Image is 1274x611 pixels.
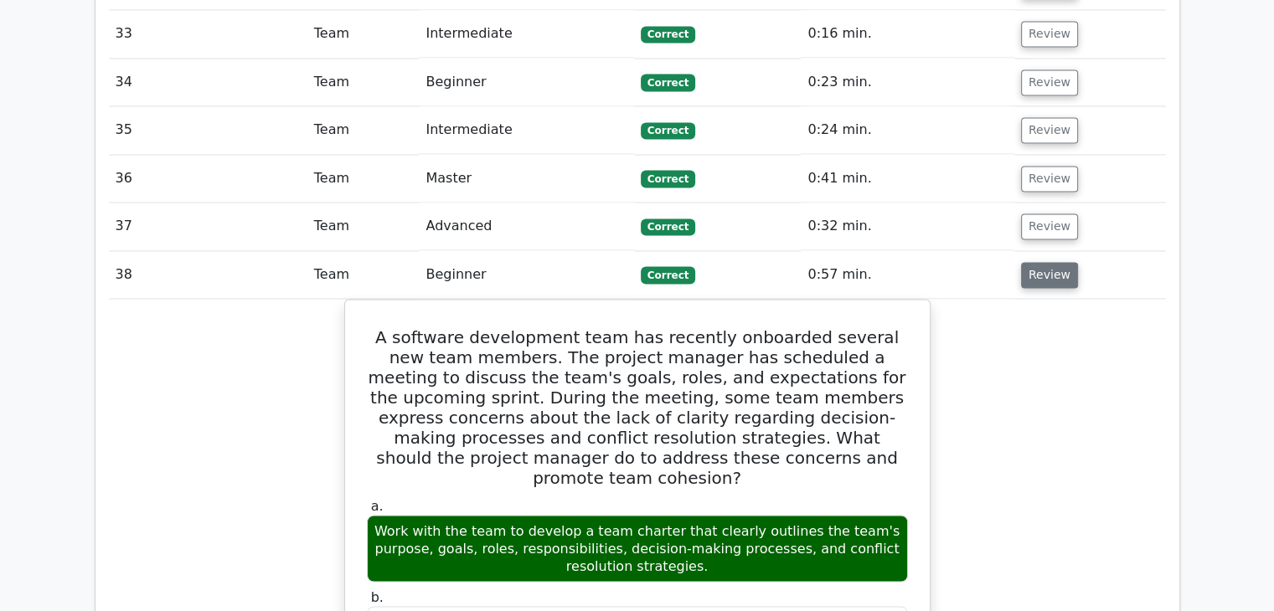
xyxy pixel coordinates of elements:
[371,588,384,604] span: b.
[109,155,307,203] td: 36
[419,155,633,203] td: Master
[1021,262,1078,288] button: Review
[307,106,420,154] td: Team
[1021,213,1078,239] button: Review
[109,251,307,299] td: 38
[419,251,633,299] td: Beginner
[419,106,633,154] td: Intermediate
[367,515,908,582] div: Work with the team to develop a team charter that clearly outlines the team's purpose, goals, rol...
[1021,166,1078,192] button: Review
[801,251,1014,299] td: 0:57 min.
[801,155,1014,203] td: 0:41 min.
[641,170,695,187] span: Correct
[419,59,633,106] td: Beginner
[641,122,695,139] span: Correct
[641,74,695,90] span: Correct
[801,10,1014,58] td: 0:16 min.
[109,10,307,58] td: 33
[419,10,633,58] td: Intermediate
[307,155,420,203] td: Team
[1021,21,1078,47] button: Review
[1021,117,1078,143] button: Review
[307,10,420,58] td: Team
[109,203,307,250] td: 37
[801,106,1014,154] td: 0:24 min.
[371,497,384,513] span: a.
[1021,69,1078,95] button: Review
[307,203,420,250] td: Team
[641,218,695,235] span: Correct
[307,251,420,299] td: Team
[109,106,307,154] td: 35
[641,266,695,283] span: Correct
[801,59,1014,106] td: 0:23 min.
[109,59,307,106] td: 34
[641,26,695,43] span: Correct
[801,203,1014,250] td: 0:32 min.
[419,203,633,250] td: Advanced
[307,59,420,106] td: Team
[365,326,910,487] h5: A software development team has recently onboarded several new team members. The project manager ...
